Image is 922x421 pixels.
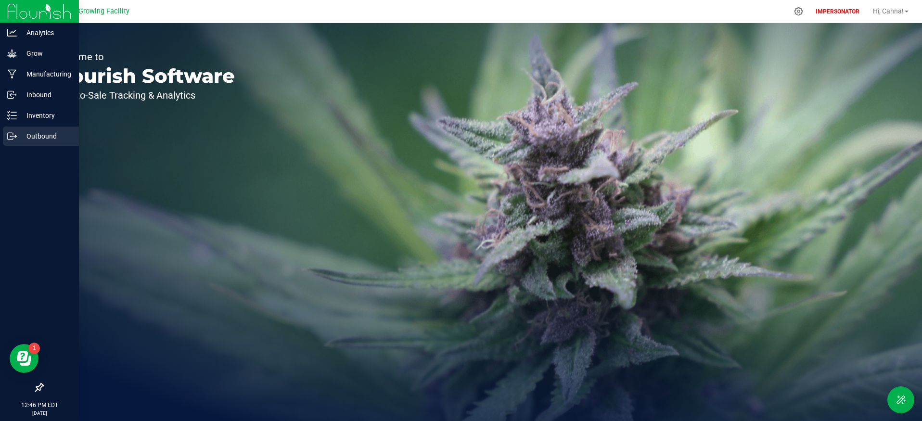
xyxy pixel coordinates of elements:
p: Outbound [17,130,75,142]
p: Welcome to [52,52,235,62]
span: Hi, Canna! [873,7,904,15]
inline-svg: Inventory [7,111,17,120]
inline-svg: Grow [7,49,17,58]
p: Seed-to-Sale Tracking & Analytics [52,90,235,100]
div: Manage settings [793,7,805,16]
p: Flourish Software [52,66,235,86]
inline-svg: Manufacturing [7,69,17,79]
inline-svg: Inbound [7,90,17,100]
p: Grow [17,48,75,59]
p: Inbound [17,89,75,101]
inline-svg: Outbound [7,131,17,141]
span: My Growing Facility [67,7,129,15]
p: Analytics [17,27,75,38]
p: IMPERSONATOR [812,7,863,16]
p: Manufacturing [17,68,75,80]
p: 12:46 PM EDT [4,401,75,409]
iframe: Resource center [10,344,38,373]
iframe: Resource center unread badge [28,343,40,354]
p: [DATE] [4,409,75,417]
inline-svg: Analytics [7,28,17,38]
button: Toggle Menu [887,386,914,413]
p: Inventory [17,110,75,121]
